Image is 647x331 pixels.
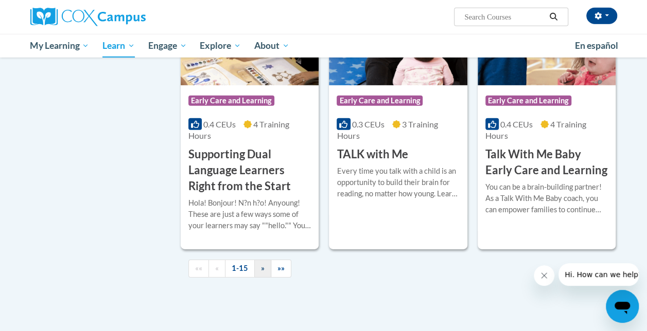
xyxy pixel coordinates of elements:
span: Explore [200,40,241,52]
a: End [271,260,291,278]
div: Hola! Bonjour! N?n h?o! Anyoung! These are just a few ways some of your learners may say ""hello.... [188,197,311,231]
span: 0.4 CEUs [203,119,236,129]
button: Search [546,11,561,23]
span: 0.4 CEUs [500,119,533,129]
div: Every time you talk with a child is an opportunity to build their brain for reading, no matter ho... [337,165,459,199]
a: 1-15 [225,260,255,278]
span: En español [575,40,618,51]
span: 0.3 CEUs [352,119,384,129]
a: About [248,34,296,58]
iframe: Message from company [558,263,639,286]
span: »» [277,264,285,272]
span: «« [195,264,202,272]
span: » [261,264,265,272]
a: Explore [193,34,248,58]
iframe: Button to launch messaging window [606,290,639,323]
span: « [215,264,219,272]
a: Learn [96,34,142,58]
span: About [254,40,289,52]
a: Previous [208,260,225,278]
a: Cox Campus [30,8,216,26]
a: Begining [188,260,209,278]
img: Cox Campus [30,8,146,26]
span: My Learning [30,40,89,52]
h3: Talk With Me Baby Early Care and Learning [485,146,608,178]
a: Engage [142,34,194,58]
span: Hi. How can we help? [6,7,83,15]
div: You can be a brain-building partner! As a Talk With Me Baby coach, you can empower families to co... [485,181,608,215]
span: Engage [148,40,187,52]
span: Early Care and Learning [485,96,571,106]
span: Early Care and Learning [337,96,423,106]
button: Account Settings [586,8,617,24]
span: Learn [102,40,135,52]
a: Next [254,260,271,278]
iframe: Close message [534,265,554,286]
a: My Learning [24,34,96,58]
span: Early Care and Learning [188,96,274,106]
input: Search Courses [463,11,546,23]
a: En español [568,35,625,57]
div: Main menu [23,34,625,58]
h3: TALK with Me [337,146,408,162]
h3: Supporting Dual Language Learners Right from the Start [188,146,311,194]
